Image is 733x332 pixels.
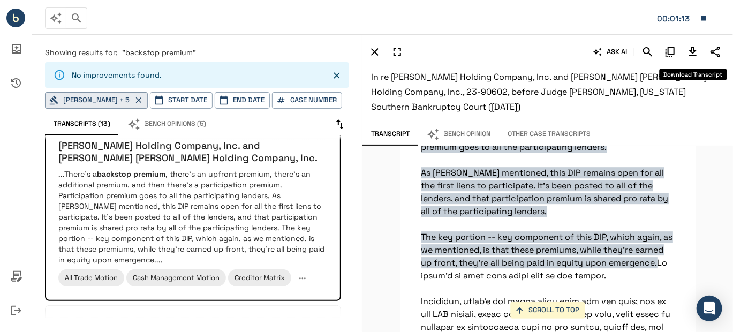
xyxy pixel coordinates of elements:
h6: [PERSON_NAME] Holding Company, Inc. and [PERSON_NAME] [PERSON_NAME] Holding Company, Inc. [58,139,328,164]
span: In re [PERSON_NAME] Holding Company, Inc. and [PERSON_NAME] [PERSON_NAME] Holding Company, Inc., ... [371,71,707,112]
button: Download Transcript [684,43,702,61]
span: All Trade Motion [65,273,118,282]
button: Search [639,43,657,61]
button: End Date [215,92,270,109]
span: Creditor Matrix [235,273,285,282]
span: There's a backstop premium, there's an upfront premium, there's an additional premium, and then t... [421,103,673,268]
div: Download Transcript [660,69,727,80]
button: Share Transcript [706,43,724,61]
button: SCROLL TO TOP [511,302,585,319]
button: Case Number [272,92,342,109]
button: Start Date [150,92,213,109]
button: Close [329,67,345,84]
button: Matter: 080529-1026 [652,7,713,29]
button: Bench Opinion [418,123,499,146]
p: ...There's a , there's an upfront premium, there's an additional premium, and then there's a part... [58,169,328,265]
span: Showing results for: [45,48,118,57]
p: No improvements found. [72,70,162,80]
div: Open Intercom Messenger [697,296,722,321]
button: Copy Citation [661,43,679,61]
em: backstop premium [97,169,165,179]
span: Cash Management Motion [133,273,220,282]
button: ASK AI [591,43,630,61]
button: Bench Opinions (5) [119,113,215,135]
span: "backstop premium" [122,48,196,57]
button: Transcripts (13) [45,113,119,135]
button: Other Case Transcripts [499,123,599,146]
div: Matter: 080529-1026 [657,12,694,26]
button: Transcript [362,123,418,146]
button: [PERSON_NAME] + 5 [45,92,148,109]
